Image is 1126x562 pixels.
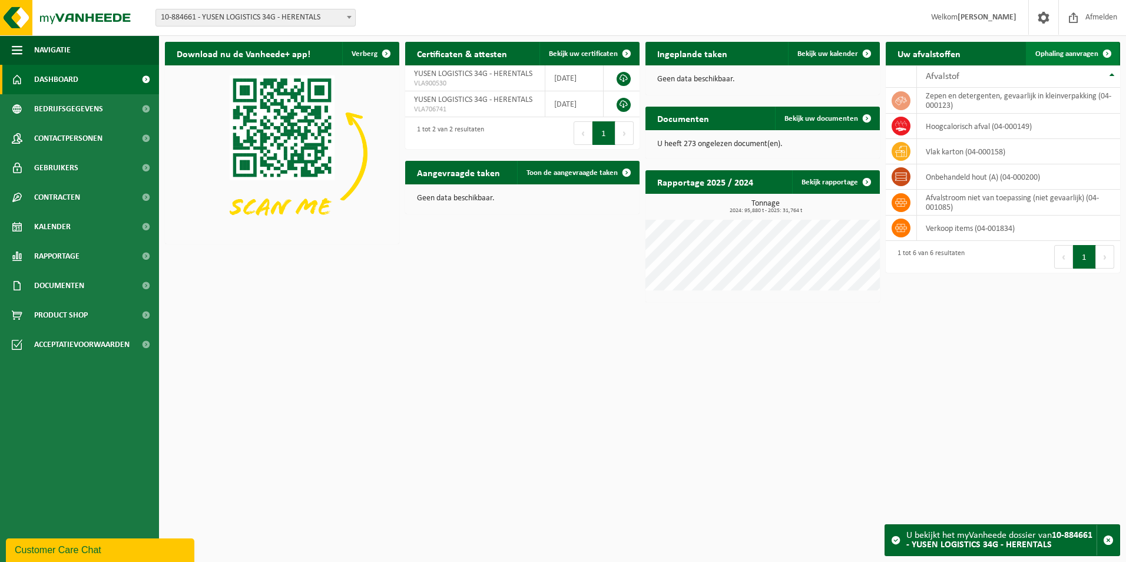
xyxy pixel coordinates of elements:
h2: Download nu de Vanheede+ app! [165,42,322,65]
span: Documenten [34,271,84,300]
span: Acceptatievoorwaarden [34,330,130,359]
p: Geen data beschikbaar. [417,194,628,203]
span: Navigatie [34,35,71,65]
div: 1 tot 6 van 6 resultaten [892,244,965,270]
img: Download de VHEPlus App [165,65,399,242]
h2: Documenten [645,107,721,130]
iframe: chat widget [6,536,197,562]
a: Bekijk uw kalender [788,42,879,65]
td: vlak karton (04-000158) [917,139,1120,164]
a: Ophaling aanvragen [1026,42,1119,65]
span: Rapportage [34,242,80,271]
span: 10-884661 - YUSEN LOGISTICS 34G - HERENTALS [156,9,355,26]
span: Bekijk uw kalender [797,50,858,58]
div: U bekijkt het myVanheede dossier van [906,525,1097,556]
span: Toon de aangevraagde taken [526,169,618,177]
span: Dashboard [34,65,78,94]
td: [DATE] [545,65,604,91]
h2: Uw afvalstoffen [886,42,972,65]
button: Verberg [342,42,398,65]
span: VLA900530 [414,79,536,88]
span: Gebruikers [34,153,78,183]
button: Next [1096,245,1114,269]
td: afvalstroom niet van toepassing (niet gevaarlijk) (04-001085) [917,190,1120,216]
span: Bekijk uw certificaten [549,50,618,58]
span: Bedrijfsgegevens [34,94,103,124]
button: 1 [592,121,615,145]
span: YUSEN LOGISTICS 34G - HERENTALS [414,70,532,78]
span: Bekijk uw documenten [784,115,858,123]
a: Bekijk rapportage [792,170,879,194]
span: Afvalstof [926,72,959,81]
h2: Ingeplande taken [645,42,739,65]
td: onbehandeld hout (A) (04-000200) [917,164,1120,190]
span: 10-884661 - YUSEN LOGISTICS 34G - HERENTALS [155,9,356,27]
span: Verberg [352,50,377,58]
h2: Aangevraagde taken [405,161,512,184]
a: Toon de aangevraagde taken [517,161,638,184]
span: 2024: 95,880 t - 2025: 31,764 t [651,208,880,214]
span: Kalender [34,212,71,242]
h2: Rapportage 2025 / 2024 [645,170,765,193]
span: Product Shop [34,300,88,330]
strong: 10-884661 - YUSEN LOGISTICS 34G - HERENTALS [906,531,1092,550]
a: Bekijk uw certificaten [539,42,638,65]
span: Contracten [34,183,80,212]
button: Previous [1054,245,1073,269]
button: 1 [1073,245,1096,269]
span: Ophaling aanvragen [1035,50,1098,58]
td: [DATE] [545,91,604,117]
td: verkoop items (04-001834) [917,216,1120,241]
p: Geen data beschikbaar. [657,75,868,84]
a: Bekijk uw documenten [775,107,879,130]
span: VLA706741 [414,105,536,114]
span: YUSEN LOGISTICS 34G - HERENTALS [414,95,532,104]
h2: Certificaten & attesten [405,42,519,65]
strong: [PERSON_NAME] [958,13,1016,22]
td: hoogcalorisch afval (04-000149) [917,114,1120,139]
td: zepen en detergenten, gevaarlijk in kleinverpakking (04-000123) [917,88,1120,114]
button: Next [615,121,634,145]
h3: Tonnage [651,200,880,214]
p: U heeft 273 ongelezen document(en). [657,140,868,148]
div: 1 tot 2 van 2 resultaten [411,120,484,146]
span: Contactpersonen [34,124,102,153]
button: Previous [574,121,592,145]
